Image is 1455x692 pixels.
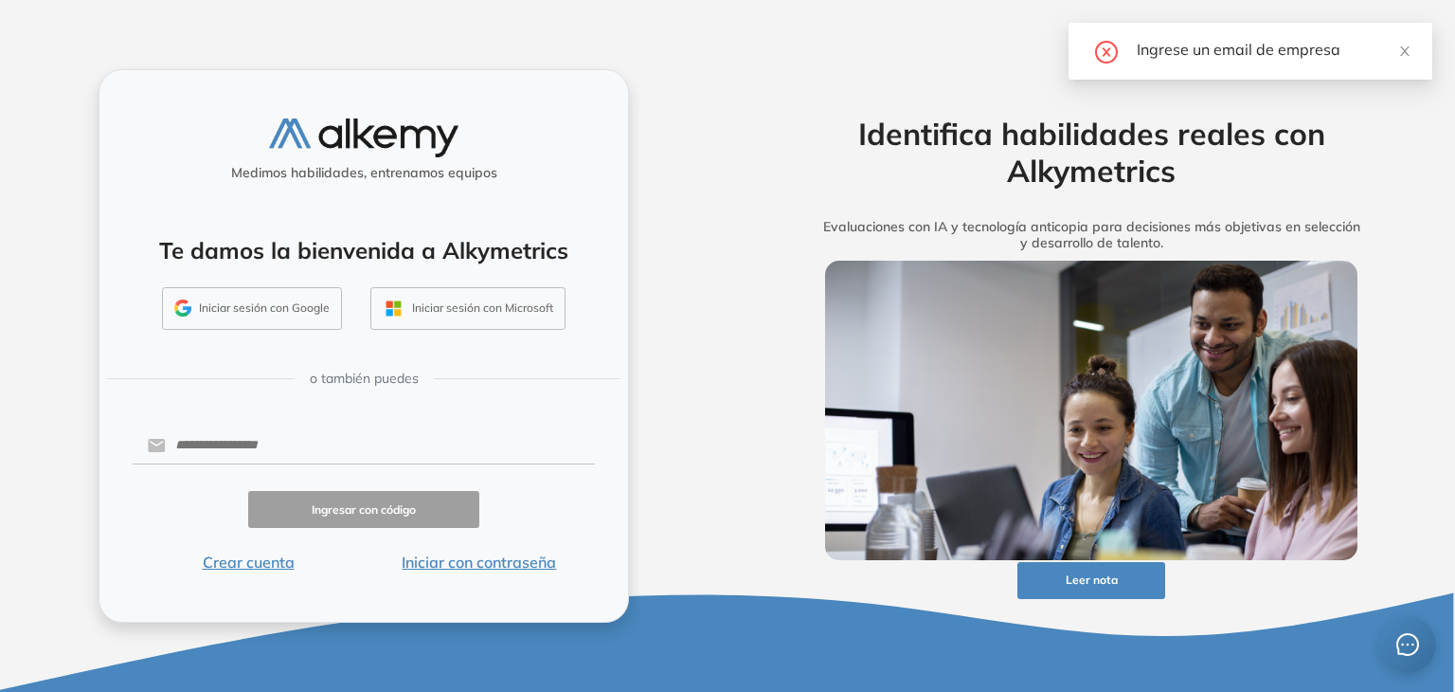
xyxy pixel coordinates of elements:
[383,298,404,319] img: OUTLOOK_ICON
[310,369,419,389] span: o también puedes
[364,551,595,574] button: Iniciar con contraseña
[1017,562,1165,599] button: Leer nota
[124,237,603,264] h4: Te damos la bienvenida a Alkymetrics
[796,219,1387,251] h5: Evaluaciones con IA y tecnología anticopia para decisiones más objetivas en selección y desarroll...
[269,118,458,157] img: logo-alkemy
[796,116,1387,189] h2: Identifica habilidades reales con Alkymetrics
[1398,45,1411,58] span: close
[248,491,479,528] button: Ingresar con código
[370,287,566,331] button: Iniciar sesión con Microsoft
[825,261,1357,560] img: img-more-info
[107,165,620,181] h5: Medimos habilidades, entrenamos equipos
[1395,632,1419,656] span: message
[162,287,342,331] button: Iniciar sesión con Google
[174,300,191,317] img: GMAIL_ICON
[1095,38,1118,64] span: close-circle
[133,551,364,574] button: Crear cuenta
[1137,38,1410,61] div: Ingrese un email de empresa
